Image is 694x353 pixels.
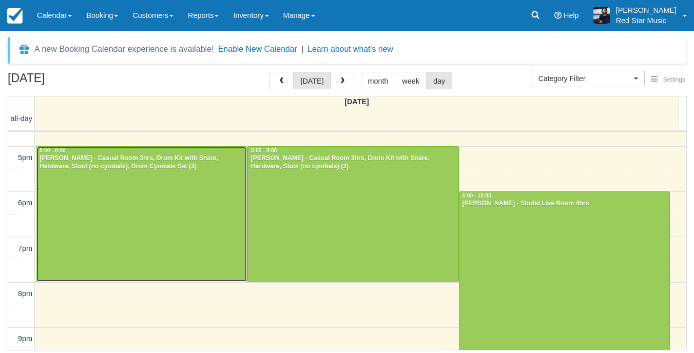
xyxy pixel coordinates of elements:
button: Settings [645,72,691,87]
span: 5:00 - 8:00 [251,148,277,153]
span: 9pm [18,335,32,343]
button: week [395,72,427,89]
span: [DATE] [344,97,369,106]
button: Enable New Calendar [218,44,297,54]
button: month [361,72,396,89]
div: [PERSON_NAME] - Casual Room 3hrs, Drum Kit with Snare, Hardware, Stool (no cymbals) (2) [250,154,456,171]
div: [PERSON_NAME] - Casual Room 3hrs, Drum Kit with Snare, Hardware, Stool (no cymbals), Drum Cymbals... [39,154,244,171]
span: all-day [11,114,32,123]
span: Category Filter [538,73,631,84]
span: 5pm [18,153,32,162]
button: [DATE] [293,72,331,89]
a: Learn about what's new [307,45,393,53]
span: 8pm [18,289,32,298]
button: day [426,72,452,89]
span: Help [564,11,579,19]
img: A1 [593,7,610,24]
button: Category Filter [532,70,645,87]
span: 6:00 - 10:00 [462,193,492,199]
span: 6pm [18,199,32,207]
span: 5:00 - 8:00 [40,148,66,153]
a: 5:00 - 8:00[PERSON_NAME] - Casual Room 3hrs, Drum Kit with Snare, Hardware, Stool (no cymbals), D... [36,146,247,282]
p: [PERSON_NAME] [616,5,677,15]
a: 5:00 - 8:00[PERSON_NAME] - Casual Room 3hrs, Drum Kit with Snare, Hardware, Stool (no cymbals) (2) [247,146,459,282]
h2: [DATE] [8,72,138,91]
div: A new Booking Calendar experience is available! [34,43,214,55]
div: [PERSON_NAME] - Studio Live Room 4hrs [462,200,667,208]
p: Red Star Music [616,15,677,26]
span: 7pm [18,244,32,252]
img: checkfront-main-nav-mini-logo.png [7,8,23,24]
span: Settings [663,76,685,83]
i: Help [554,12,562,19]
span: | [301,45,303,53]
